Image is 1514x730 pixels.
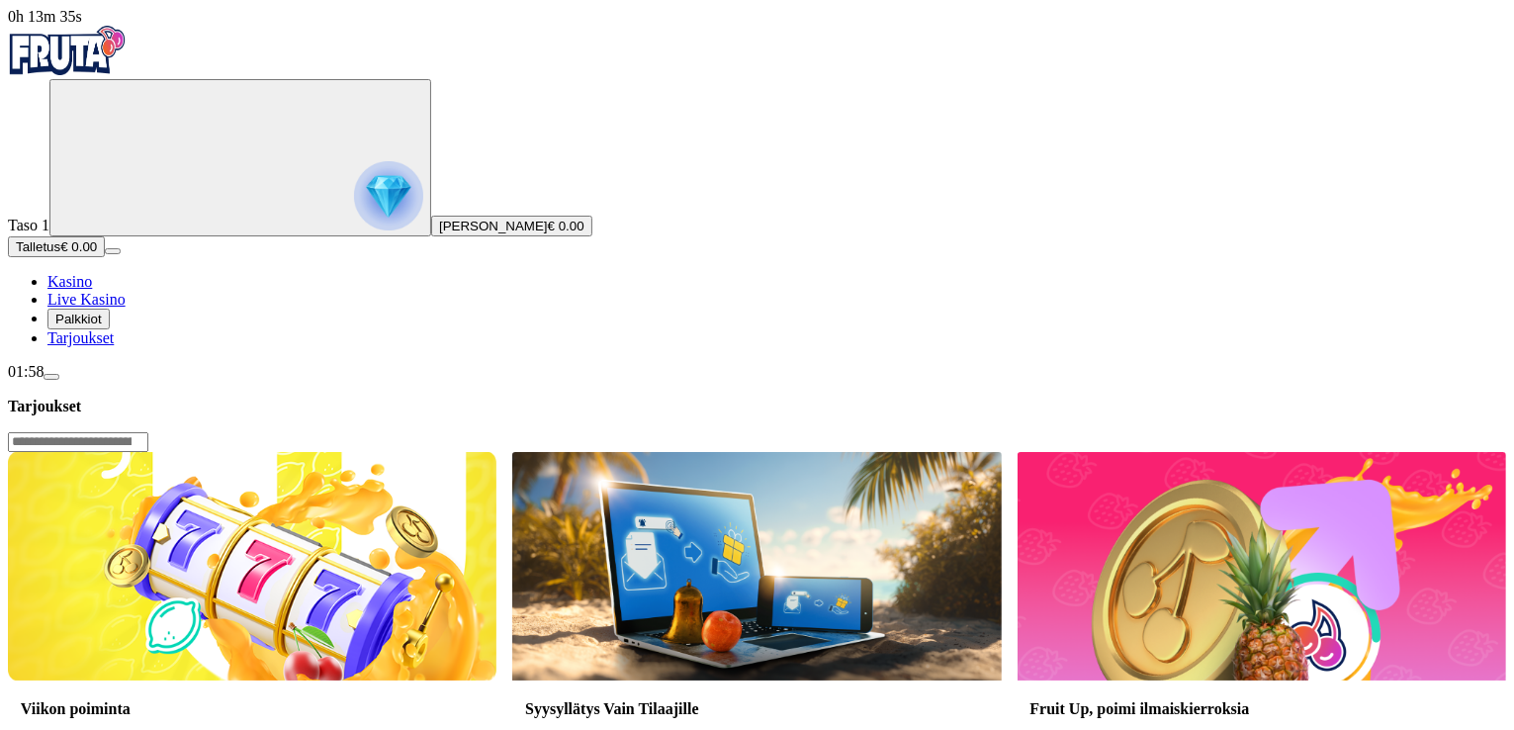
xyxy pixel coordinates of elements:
[8,8,82,25] span: user session time
[1029,699,1493,718] h3: Fruit Up, poimi ilmaiskierroksia
[8,236,105,257] button: Talletusplus icon€ 0.00
[21,699,485,718] h3: Viikon poiminta
[47,291,126,308] a: Live Kasino
[44,374,59,380] button: menu
[49,79,431,236] button: reward progress
[55,312,102,326] span: Palkkiot
[8,273,1506,347] nav: Main menu
[8,26,127,75] img: Fruta
[8,363,44,380] span: 01:58
[8,397,1506,415] h3: Tarjoukset
[60,239,97,254] span: € 0.00
[8,432,148,452] input: Search
[47,273,92,290] a: Kasino
[8,26,1506,347] nav: Primary
[548,219,584,233] span: € 0.00
[16,239,60,254] span: Talletus
[354,161,423,230] img: reward progress
[8,452,496,681] img: Viikon poiminta
[512,452,1001,681] img: Syysyllätys Vain Tilaajille
[105,248,121,254] button: menu
[47,329,114,346] a: Tarjoukset
[8,217,49,233] span: Taso 1
[47,309,110,329] button: Palkkiot
[439,219,548,233] span: [PERSON_NAME]
[1018,452,1506,681] img: Fruit Up, poimi ilmaiskierroksia
[431,216,592,236] button: [PERSON_NAME]€ 0.00
[525,699,989,718] h3: Syysyllätys Vain Tilaajille
[8,61,127,78] a: Fruta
